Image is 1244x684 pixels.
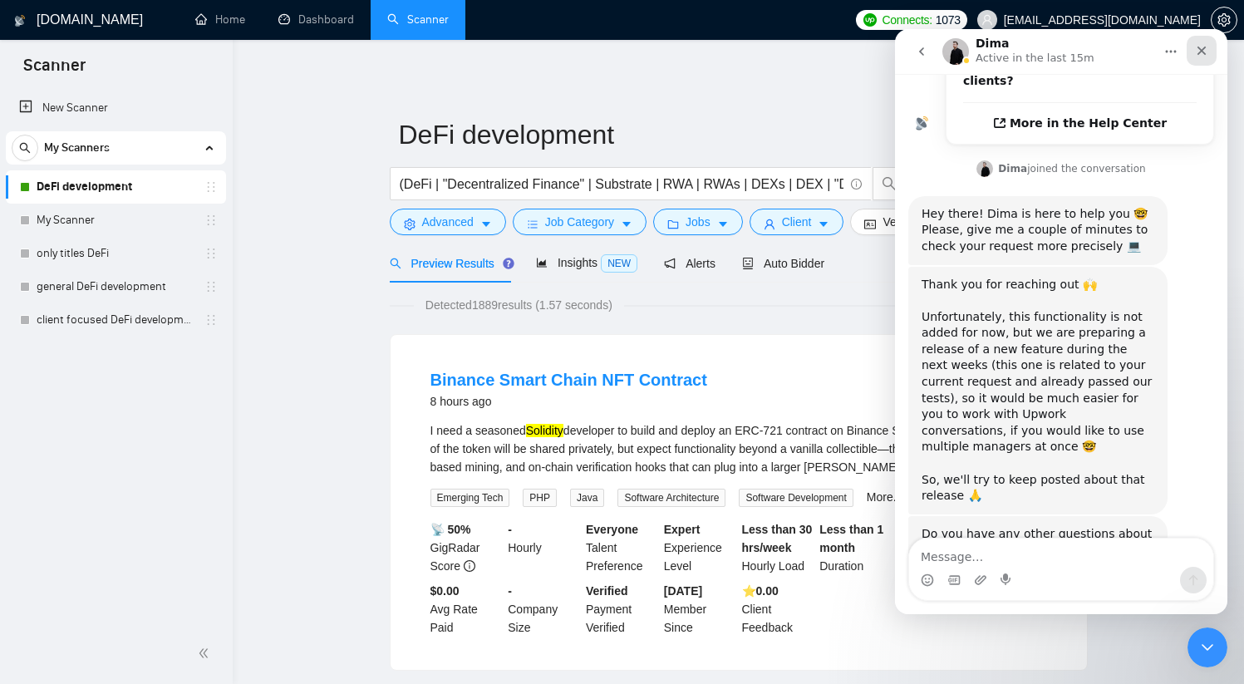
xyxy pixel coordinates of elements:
span: Job Category [545,213,614,231]
a: searchScanner [387,12,449,27]
div: Member Since [661,582,739,637]
span: caret-down [480,218,492,230]
span: folder [667,218,679,230]
button: search [873,167,906,200]
input: Scanner name... [399,114,1054,155]
span: holder [204,280,218,293]
button: Upload attachment [79,544,92,558]
b: $0.00 [430,584,460,598]
a: client focused DeFi development [37,303,194,337]
img: upwork-logo.png [863,13,877,27]
span: Alerts [664,257,715,270]
span: search [873,176,905,191]
div: Duration [816,520,894,575]
a: More... [867,490,903,504]
span: Preview Results [390,257,509,270]
span: Auto Bidder [742,257,824,270]
span: info-circle [464,560,475,572]
iframe: Intercom live chat [1187,627,1227,667]
button: search [12,135,38,161]
button: userClientcaret-down [750,209,844,235]
span: Advanced [422,213,474,231]
div: Do you have any other questions about the response you received, or do you need assistance with a... [13,487,273,556]
span: holder [204,214,218,227]
span: Emerging Tech [430,489,510,507]
button: Start recording [106,544,119,558]
a: Binance Smart Chain NFT Contract [430,371,707,389]
div: Tooltip anchor [501,256,516,271]
div: GigRadar Score [427,520,505,575]
b: Expert [664,523,701,536]
mark: Solidity [526,424,563,437]
div: Hourly Load [739,520,817,575]
b: Less than 1 month [819,523,883,554]
b: Everyone [586,523,638,536]
span: Vendor [883,213,919,231]
span: setting [404,218,415,230]
b: [DATE] [664,584,702,598]
a: New Scanner [19,91,213,125]
span: Jobs [686,213,711,231]
textarea: Message… [14,509,318,538]
button: barsJob Categorycaret-down [513,209,647,235]
div: Do you have any other questions about the response you received, or do you need assistance with a... [27,497,259,546]
span: user [981,14,993,26]
span: info-circle [851,179,862,189]
span: Scanner [10,53,99,88]
button: Gif picker [52,544,66,558]
div: Company Size [504,582,583,637]
div: Hourly [504,520,583,575]
div: Country [894,520,972,575]
span: area-chart [536,257,548,268]
b: - [508,584,512,598]
div: Payment Verified [583,582,661,637]
span: NEW [601,254,637,273]
span: search [390,258,401,269]
div: 8 hours ago [430,391,707,411]
span: Client [782,213,812,231]
li: New Scanner [6,91,226,125]
img: logo [14,7,26,34]
span: PHP [523,489,557,507]
b: 📡 50% [430,523,471,536]
div: I need a seasoned developer to build and deploy an ERC-721 contract on Binance Smart Chain. The c... [430,421,1047,476]
span: holder [204,180,218,194]
b: Less than 30 hrs/week [742,523,813,554]
span: idcard [864,218,876,230]
b: Verified [586,584,628,598]
b: ⭐️ 0.00 [742,584,779,598]
span: Java [570,489,604,507]
span: Connects: [882,11,932,29]
span: notification [664,258,676,269]
div: Avg Rate Paid [427,582,505,637]
span: caret-down [818,218,829,230]
button: Send a message… [285,538,312,564]
span: Insights [536,256,637,269]
span: bars [527,218,538,230]
span: Detected 1889 results (1.57 seconds) [414,296,624,314]
div: Client Feedback [739,582,817,637]
button: idcardVendorcaret-down [850,209,951,235]
b: - [508,523,512,536]
span: double-left [198,645,214,662]
span: caret-down [717,218,729,230]
span: My Scanners [44,131,110,165]
button: setting [1211,7,1237,33]
div: Dima says… [13,487,319,593]
span: Software Development [739,489,853,507]
span: robot [742,258,754,269]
